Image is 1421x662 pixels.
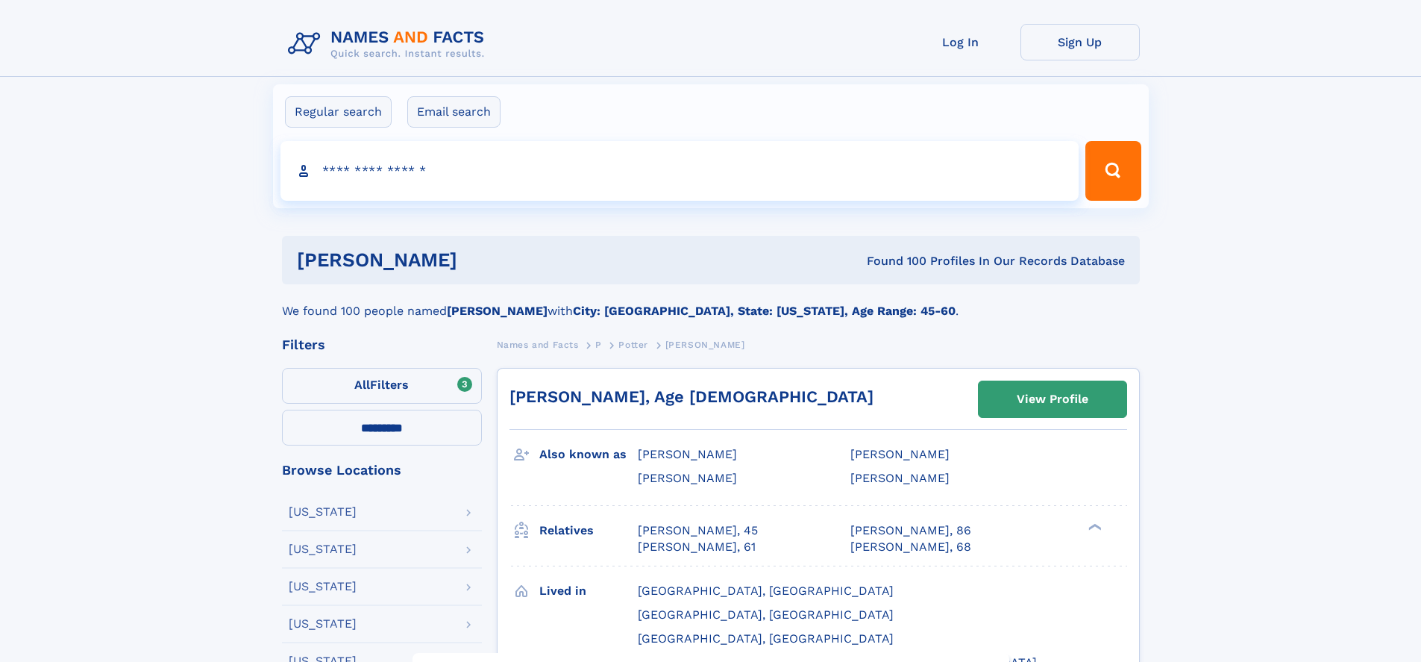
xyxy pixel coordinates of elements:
[638,539,756,555] a: [PERSON_NAME], 61
[595,335,602,354] a: P
[282,463,482,477] div: Browse Locations
[497,335,579,354] a: Names and Facts
[1017,382,1088,416] div: View Profile
[289,543,357,555] div: [US_STATE]
[638,608,894,622] span: [GEOGRAPHIC_DATA], [GEOGRAPHIC_DATA]
[595,340,602,350] span: P
[638,584,894,598] span: [GEOGRAPHIC_DATA], [GEOGRAPHIC_DATA]
[573,304,956,318] b: City: [GEOGRAPHIC_DATA], State: [US_STATE], Age Range: 45-60
[1085,141,1141,201] button: Search Button
[638,471,737,485] span: [PERSON_NAME]
[638,522,758,539] a: [PERSON_NAME], 45
[662,253,1125,269] div: Found 100 Profiles In Our Records Database
[282,368,482,404] label: Filters
[638,447,737,461] span: [PERSON_NAME]
[979,381,1126,417] a: View Profile
[282,284,1140,320] div: We found 100 people named with .
[289,581,357,593] div: [US_STATE]
[850,471,950,485] span: [PERSON_NAME]
[850,522,971,539] a: [PERSON_NAME], 86
[618,340,648,350] span: Potter
[282,338,482,352] div: Filters
[1085,522,1102,531] div: ❯
[354,378,370,392] span: All
[539,442,638,467] h3: Also known as
[509,387,873,406] a: [PERSON_NAME], Age [DEMOGRAPHIC_DATA]
[1020,24,1140,60] a: Sign Up
[289,506,357,518] div: [US_STATE]
[638,631,894,646] span: [GEOGRAPHIC_DATA], [GEOGRAPHIC_DATA]
[407,96,501,128] label: Email search
[282,24,497,64] img: Logo Names and Facts
[850,539,971,555] a: [PERSON_NAME], 68
[297,251,662,269] h1: [PERSON_NAME]
[280,141,1079,201] input: search input
[539,578,638,604] h3: Lived in
[539,518,638,543] h3: Relatives
[285,96,392,128] label: Regular search
[289,618,357,630] div: [US_STATE]
[901,24,1020,60] a: Log In
[850,447,950,461] span: [PERSON_NAME]
[447,304,548,318] b: [PERSON_NAME]
[618,335,648,354] a: Potter
[665,340,745,350] span: [PERSON_NAME]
